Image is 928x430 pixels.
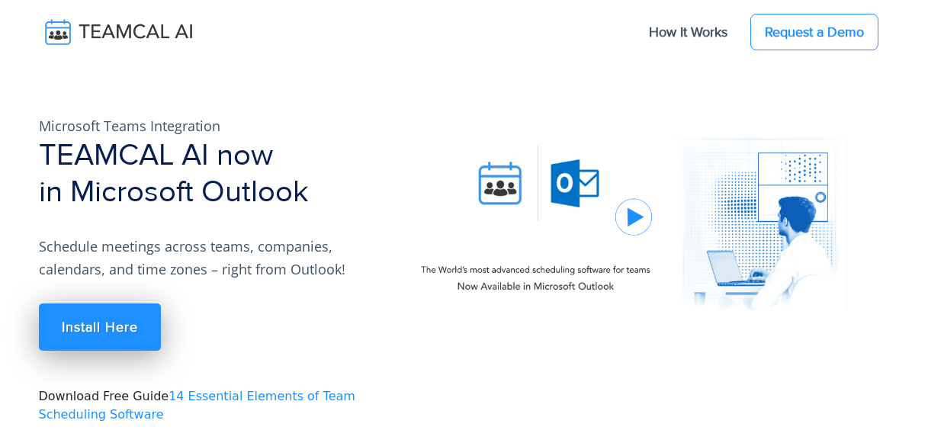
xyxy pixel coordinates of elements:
[634,16,743,48] a: How It Works
[39,303,161,351] a: Install Here
[405,91,862,349] img: pic
[39,114,383,137] p: Microsoft Teams Integration
[750,14,878,50] a: Request a Demo
[39,235,383,281] p: Schedule meetings across teams, companies, calendars, and time zones – right from Outlook!
[39,389,355,422] a: 14 Essential Elements of Team Scheduling Software
[30,91,392,424] div: Download Free Guide
[39,137,383,210] h1: TEAMCAL AI now in Microsoft Outlook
